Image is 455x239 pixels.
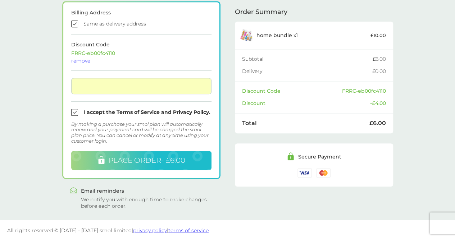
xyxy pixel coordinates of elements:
[297,168,312,177] img: /assets/icons/cards/visa.svg
[71,41,110,48] span: Discount Code
[74,83,209,89] iframe: Secure card payment input frame
[369,120,386,126] div: £6.00
[71,151,211,170] button: PLACE ORDER- £6.00
[108,156,185,165] span: PLACE ORDER - £6.00
[71,121,211,144] div: By making a purchase your smol plan will automatically renew and your payment card will be charge...
[256,32,298,38] p: x 1
[71,58,211,63] div: remove
[342,88,386,93] div: FRRC-eb00fc4110
[242,120,369,126] div: Total
[372,69,386,74] div: £0.00
[133,227,167,234] a: privacy policy
[242,69,372,74] div: Delivery
[373,56,386,61] div: £6.00
[370,101,386,106] div: -£4.00
[71,50,115,56] span: FRRC-eb00fc4110
[235,9,287,15] span: Order Summary
[242,88,342,93] div: Discount Code
[81,196,213,209] div: We notify you with enough time to make changes before each order.
[316,168,331,177] img: /assets/icons/cards/mastercard.svg
[298,154,341,159] div: Secure Payment
[256,32,292,38] span: home bundle
[370,32,386,39] p: £10.00
[81,188,213,193] div: Email reminders
[242,101,370,106] div: Discount
[242,56,373,61] div: Subtotal
[168,227,209,234] a: terms of service
[71,10,211,15] div: Billing Address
